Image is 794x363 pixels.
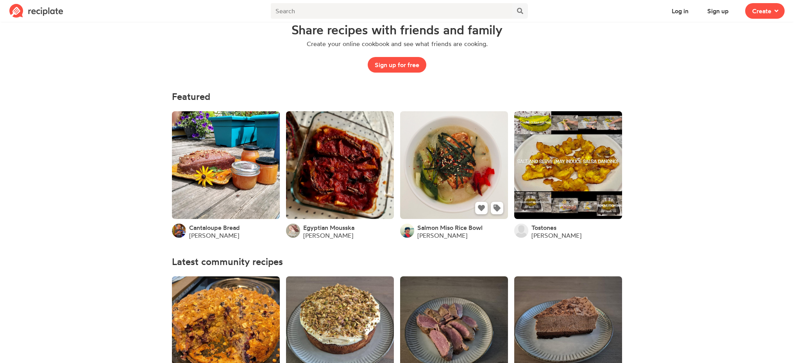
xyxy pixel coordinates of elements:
[417,224,483,231] a: Salmon Miso Rice Bowl
[745,3,785,19] button: Create
[368,57,426,73] button: Sign up for free
[172,91,622,102] h4: Featured
[189,231,239,239] a: [PERSON_NAME]
[286,224,300,238] img: User's avatar
[417,231,467,239] a: [PERSON_NAME]
[700,3,736,19] button: Sign up
[752,6,771,16] span: Create
[172,224,186,238] img: User's avatar
[531,231,581,239] a: [PERSON_NAME]
[307,40,488,48] p: Create your online cookbook and see what friends are cooking.
[665,3,696,19] button: Log in
[189,224,240,231] a: Cantaloupe Bread
[400,224,414,238] img: User's avatar
[303,224,354,231] a: Egyptian Mousska
[172,256,622,267] h4: Latest community recipes
[514,224,528,238] img: User's avatar
[271,3,512,19] input: Search
[531,224,556,231] a: Tostones
[9,4,63,18] img: Reciplate
[291,23,503,37] h1: Share recipes with friends and family
[303,231,353,239] a: [PERSON_NAME]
